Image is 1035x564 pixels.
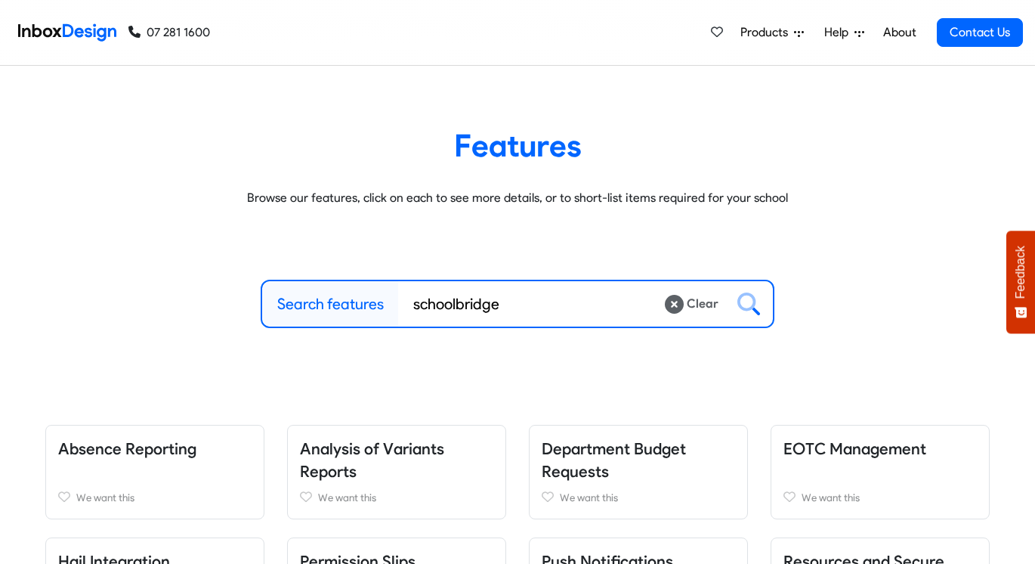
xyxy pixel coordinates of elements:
[300,439,444,481] a: Analysis of Variants Reports
[398,281,664,327] input: Staff Reimbursements
[759,425,1001,519] div: EOTC Management
[560,491,618,504] span: We want this
[58,439,196,458] a: Absence Reporting
[318,491,376,504] span: We want this
[818,17,870,48] a: Help
[542,439,686,481] a: Department Budget Requests
[740,23,794,42] span: Products
[34,425,276,519] div: Absence Reporting
[664,294,725,315] button: Clear
[802,491,860,504] span: We want this
[879,17,920,48] a: About
[276,425,517,519] div: Analysis of Variants Reports
[58,488,252,507] a: We want this
[542,488,735,507] a: We want this
[517,425,759,519] div: Department Budget Requests
[128,23,210,42] a: 07 281 1600
[57,126,978,165] heading: Features
[783,439,926,458] a: EOTC Management
[300,488,493,507] a: We want this
[783,488,977,507] a: We want this
[76,491,134,504] span: We want this
[1006,231,1035,333] button: Feedback - Show survey
[684,295,718,313] small: Clear
[57,189,978,207] p: Browse our features, click on each to see more details, or to short-list items required for your ...
[734,17,810,48] a: Products
[824,23,854,42] span: Help
[937,18,1023,47] a: Contact Us
[1014,246,1027,299] span: Feedback
[277,293,384,315] label: Search features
